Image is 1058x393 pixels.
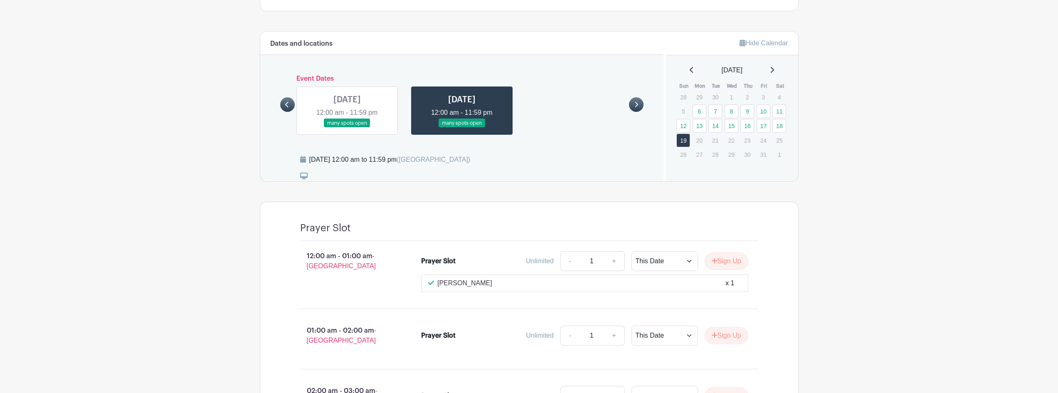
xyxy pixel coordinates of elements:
p: 25 [772,134,786,147]
span: ([GEOGRAPHIC_DATA]) [397,156,470,163]
th: Fri [756,82,772,90]
div: Prayer Slot [421,256,456,266]
p: 4 [772,91,786,104]
p: [PERSON_NAME] [437,278,492,288]
a: 12 [676,119,690,133]
div: [DATE] 12:00 am to 11:59 pm [309,155,471,165]
a: - [560,251,580,271]
p: 26 [676,148,690,161]
a: + [604,326,624,346]
span: [DATE] [722,65,742,75]
a: 6 [693,104,706,118]
h4: Prayer Slot [300,222,351,234]
p: 24 [757,134,770,147]
div: Prayer Slot [421,331,456,341]
a: 7 [708,104,722,118]
a: 8 [725,104,738,118]
th: Thu [740,82,756,90]
p: 1 [772,148,786,161]
a: Hide Calendar [740,40,788,47]
p: 30 [708,91,722,104]
p: 20 [693,134,706,147]
a: 16 [740,119,754,133]
div: Unlimited [526,256,554,266]
p: 28 [708,148,722,161]
a: 14 [708,119,722,133]
p: 01:00 am - 02:00 am [287,322,408,349]
p: 1 [725,91,738,104]
a: 19 [676,133,690,147]
h6: Event Dates [295,75,629,83]
p: 27 [693,148,706,161]
p: 28 [676,91,690,104]
p: 29 [725,148,738,161]
button: Sign Up [705,327,748,344]
p: 29 [693,91,706,104]
a: - [560,326,580,346]
th: Sun [676,82,692,90]
p: 30 [740,148,754,161]
p: 12:00 am - 01:00 am [287,248,408,274]
a: 15 [725,119,738,133]
th: Sat [772,82,788,90]
div: x 1 [725,278,734,288]
p: 22 [725,134,738,147]
p: 31 [757,148,770,161]
th: Mon [692,82,708,90]
a: + [604,251,624,271]
a: 10 [757,104,770,118]
a: 13 [693,119,706,133]
div: Unlimited [526,331,554,341]
a: 11 [772,104,786,118]
button: Sign Up [705,252,748,270]
p: 2 [740,91,754,104]
p: 3 [757,91,770,104]
a: 9 [740,104,754,118]
p: 5 [676,105,690,118]
th: Tue [708,82,724,90]
a: 17 [757,119,770,133]
a: 18 [772,119,786,133]
p: 23 [740,134,754,147]
p: 21 [708,134,722,147]
h6: Dates and locations [270,40,333,48]
th: Wed [724,82,740,90]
